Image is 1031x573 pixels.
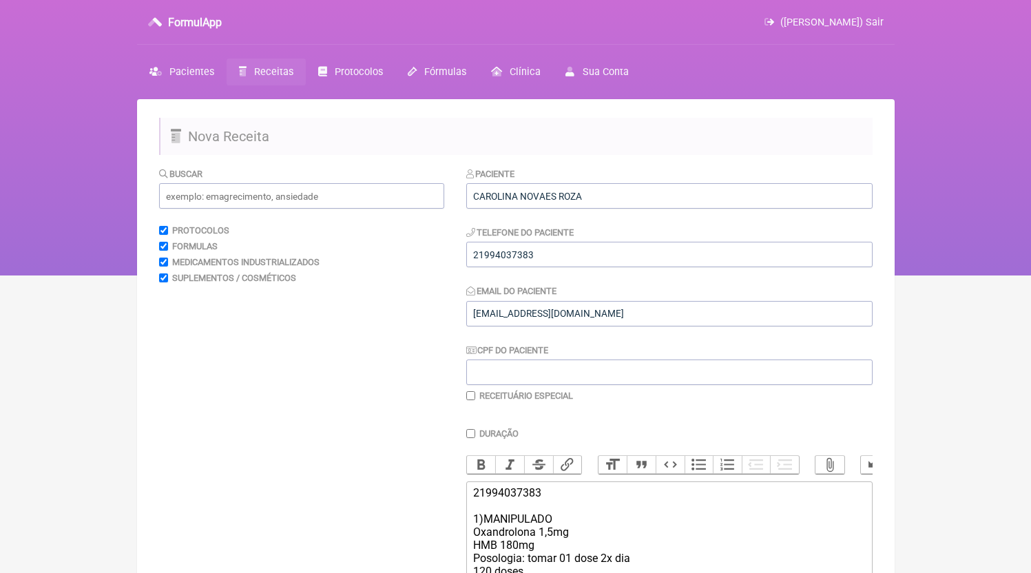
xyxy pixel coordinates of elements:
[553,59,641,85] a: Sua Conta
[479,390,573,401] label: Receituário Especial
[510,66,541,78] span: Clínica
[159,183,444,209] input: exemplo: emagrecimento, ansiedade
[466,286,557,296] label: Email do Paciente
[764,17,883,28] a: ([PERSON_NAME]) Sair
[172,241,218,251] label: Formulas
[159,118,873,155] h2: Nova Receita
[685,456,714,474] button: Bullets
[861,456,890,474] button: Undo
[524,456,553,474] button: Strikethrough
[466,169,515,179] label: Paciente
[495,456,524,474] button: Italic
[467,456,496,474] button: Bold
[656,456,685,474] button: Code
[159,169,203,179] label: Buscar
[553,456,582,474] button: Link
[479,59,553,85] a: Clínica
[466,345,549,355] label: CPF do Paciente
[168,16,222,29] h3: FormulApp
[306,59,395,85] a: Protocolos
[742,456,771,474] button: Decrease Level
[137,59,227,85] a: Pacientes
[780,17,884,28] span: ([PERSON_NAME]) Sair
[713,456,742,474] button: Numbers
[254,66,293,78] span: Receitas
[395,59,479,85] a: Fórmulas
[815,456,844,474] button: Attach Files
[479,428,519,439] label: Duração
[424,66,466,78] span: Fórmulas
[172,257,320,267] label: Medicamentos Industrializados
[172,273,296,283] label: Suplementos / Cosméticos
[172,225,229,236] label: Protocolos
[583,66,629,78] span: Sua Conta
[466,227,574,238] label: Telefone do Paciente
[598,456,627,474] button: Heading
[627,456,656,474] button: Quote
[227,59,306,85] a: Receitas
[169,66,214,78] span: Pacientes
[770,456,799,474] button: Increase Level
[335,66,383,78] span: Protocolos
